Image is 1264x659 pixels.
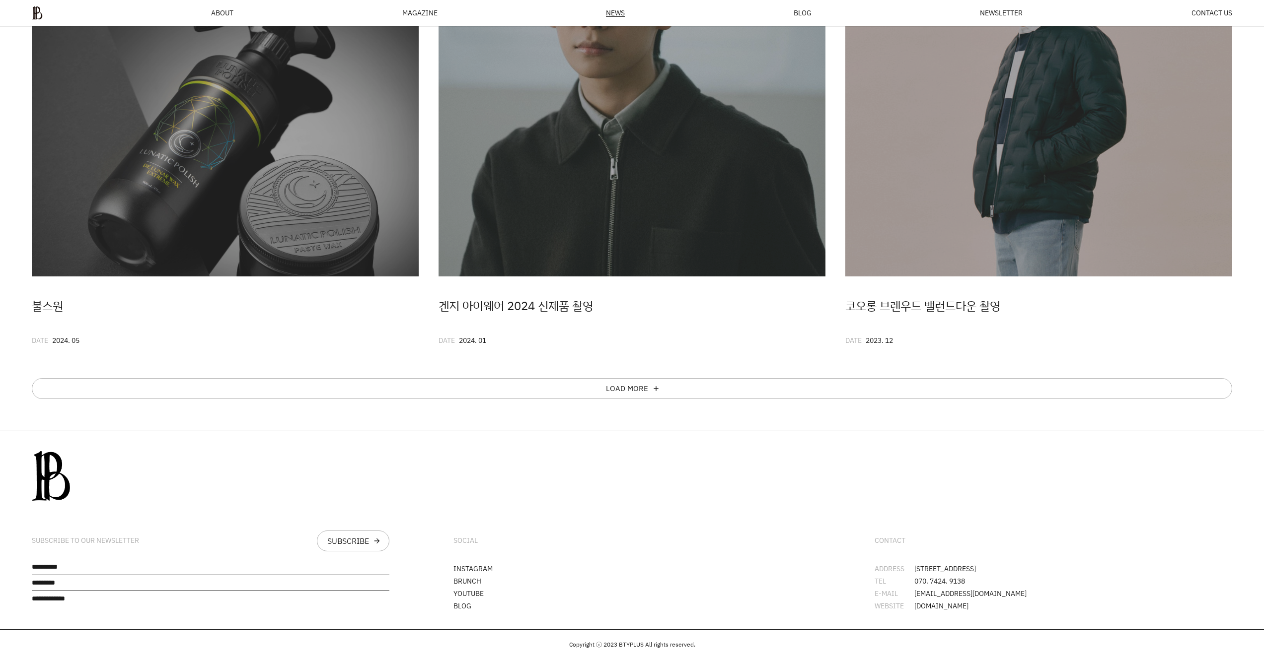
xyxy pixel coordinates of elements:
[32,6,43,20] img: ba379d5522eb3.png
[794,9,812,16] a: BLOG
[875,578,914,585] div: TEL
[32,335,48,345] span: DATE
[866,335,893,345] span: 2023. 12
[1191,9,1232,16] a: CONTACT US
[845,335,862,345] span: DATE
[373,537,381,545] div: arrow_forward
[327,537,369,545] div: SUBSCRIBE
[914,590,1027,597] span: [EMAIL_ADDRESS][DOMAIN_NAME]
[32,451,70,501] img: 0afca24db3087.png
[453,601,471,610] a: BLOG
[32,536,139,545] div: SUBSCRIBE TO OUR NEWSLETTER
[606,9,625,16] span: NEWS
[875,590,914,597] div: E-MAIL
[875,536,905,545] div: CONTACT
[459,335,486,345] span: 2024. 01
[914,602,968,609] span: [DOMAIN_NAME]
[875,565,1232,572] li: [STREET_ADDRESS]
[845,296,1232,315] div: 코오롱 브렌우드 밸런드다운 촬영
[652,385,660,393] div: add
[980,9,1023,16] a: NEWSLETTER
[453,589,484,598] a: YOUTUBE
[439,296,825,315] div: 겐지 아이웨어 2024 신제품 촬영
[453,564,493,573] a: INSTAGRAM
[606,385,648,393] div: LOAD MORE
[211,9,233,16] a: ABOUT
[606,9,625,17] a: NEWS
[402,9,438,16] div: MAGAZINE
[439,335,455,345] span: DATE
[914,578,965,585] span: 070. 7424. 9138
[875,602,914,609] div: WEBSITE
[875,565,914,572] div: ADDRESS
[52,335,79,345] span: 2024. 05
[453,576,481,586] a: BRUNCH
[32,296,419,315] div: 불스원
[453,536,478,545] div: SOCIAL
